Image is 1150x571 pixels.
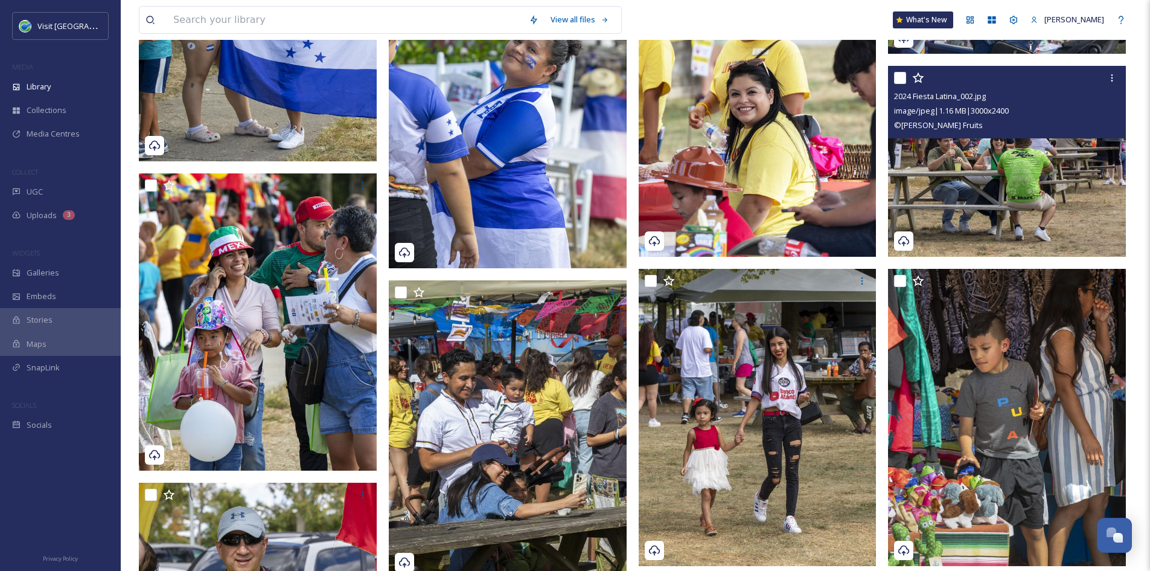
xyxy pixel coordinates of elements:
a: What's New [893,11,953,28]
span: Embeds [27,291,56,302]
img: cvctwitlogo_400x400.jpg [19,20,31,32]
a: [PERSON_NAME] [1024,8,1110,31]
span: Stories [27,314,53,326]
span: Collections [27,105,66,116]
span: MEDIA [12,62,33,71]
span: [PERSON_NAME] [1044,14,1104,25]
span: © [PERSON_NAME] Fruits [894,120,983,131]
a: View all files [545,8,615,31]
img: 2024 Fiesta Latina_002.jpg [888,66,1126,256]
div: 3 [63,210,75,220]
span: UGC [27,186,43,198]
span: Visit [GEOGRAPHIC_DATA] [US_STATE] [37,20,174,31]
img: 2024 Fiesta Latina_008.jpg [139,173,377,471]
span: Media Centres [27,128,80,140]
span: COLLECT [12,167,38,176]
span: image/jpeg | 1.16 MB | 3000 x 2400 [894,105,1009,116]
span: SOCIALS [12,401,36,410]
span: Socials [27,419,52,431]
span: 2024 Fiesta Latina_002.jpg [894,91,986,102]
img: 2024 Fiesta Latina_003.jpg [888,269,1126,567]
img: 2024 Fiesta Latina_001.jpg [639,269,877,567]
span: SnapLink [27,362,60,373]
span: Uploads [27,210,57,221]
button: Open Chat [1097,518,1132,553]
span: Privacy Policy [43,555,78,563]
span: WIDGETS [12,248,40,257]
input: Search your library [167,7,523,33]
span: Galleries [27,267,59,279]
span: Library [27,81,51,92]
span: Maps [27,338,46,350]
a: Privacy Policy [43,550,78,565]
